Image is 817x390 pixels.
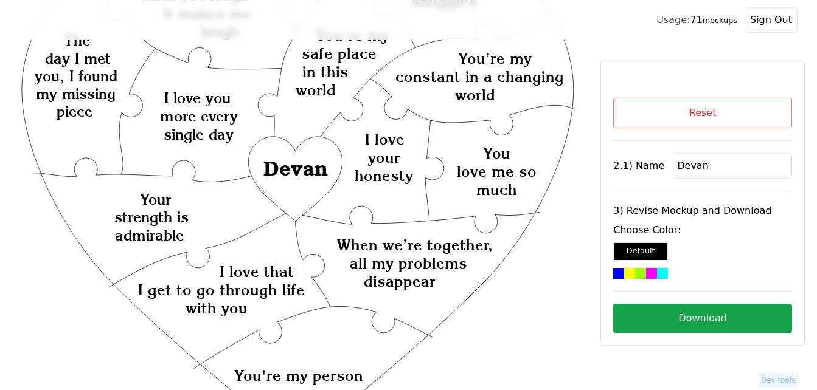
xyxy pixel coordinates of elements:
text: You're my person [234,366,363,385]
text: with you [186,299,248,317]
text: day I met [45,50,111,67]
text: I love [365,130,405,148]
text: I get to go through life [139,281,305,299]
text: When we’re together, [337,236,493,254]
text: honesty [355,166,413,185]
button: Dev tools [759,373,798,388]
button: Download [613,304,792,333]
text: single day [164,126,234,143]
text: piece [57,103,92,120]
text: You [483,144,510,162]
text: You’re my [316,26,389,44]
text: world [455,86,495,104]
label: 2.1) Name [613,159,664,173]
label: 3) Revise Mockup and Download [613,204,792,218]
button: Sign Out [745,7,798,33]
text: I love that [220,262,294,281]
text: you, I found [35,67,117,85]
button: Reset [613,98,792,128]
text: strength is [114,208,189,226]
text: disappear [364,272,436,290]
label: Choose Color: [613,223,792,238]
text: world [296,81,336,99]
small: Default [627,246,655,255]
small: mockups [703,16,737,25]
text: more every [160,108,238,125]
text: all my problems [350,254,467,272]
text: love me so [457,162,537,180]
text: in this [302,63,349,81]
text: constant in a changing [395,67,564,86]
div: 71 [656,13,737,27]
text: much [477,180,518,199]
text: my missing [36,85,116,103]
text: laugh [201,22,239,40]
text: Devan [264,158,329,181]
text: your [368,148,400,166]
text: The [64,32,90,49]
span: Usage: [656,14,690,26]
text: admirable [115,227,184,244]
text: Your [140,191,171,208]
text: I love you [164,89,231,107]
text: You’re my [458,49,532,67]
text: safe place [302,44,377,63]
